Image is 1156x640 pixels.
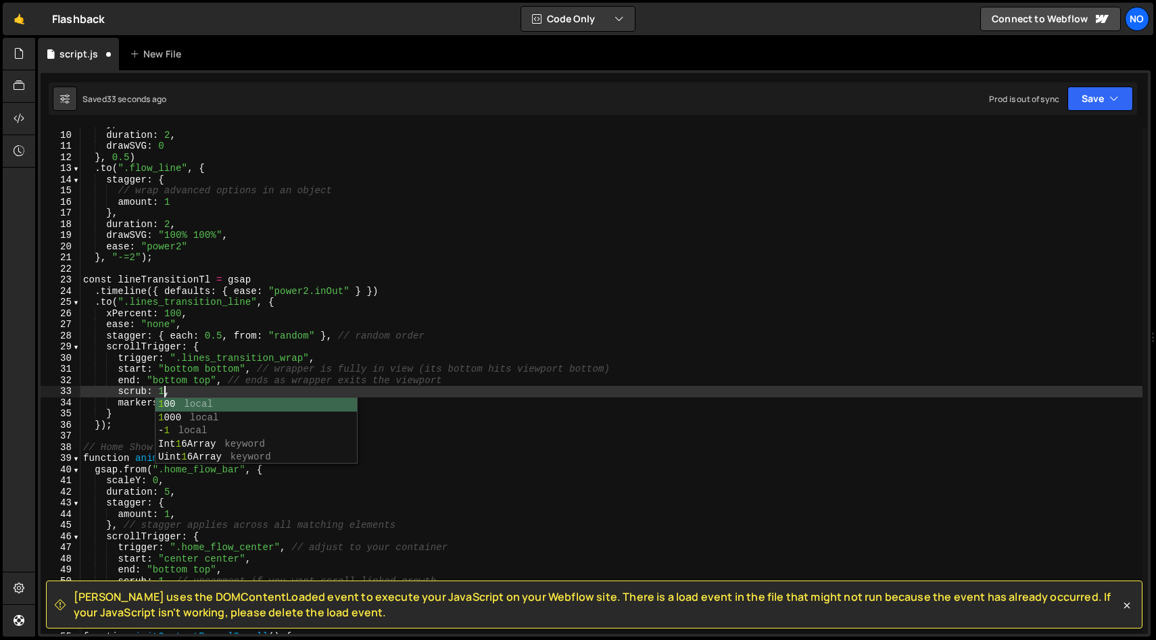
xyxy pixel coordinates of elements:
[41,264,80,275] div: 22
[41,308,80,320] div: 26
[130,47,187,61] div: New File
[41,576,80,587] div: 50
[41,141,80,152] div: 11
[980,7,1121,31] a: Connect to Webflow
[41,509,80,520] div: 44
[41,185,80,197] div: 15
[41,130,80,141] div: 10
[41,420,80,431] div: 36
[41,230,80,241] div: 19
[41,353,80,364] div: 30
[41,598,80,610] div: 52
[3,3,36,35] a: 🤙
[41,487,80,498] div: 42
[41,364,80,375] div: 31
[41,430,80,442] div: 37
[41,408,80,420] div: 35
[41,252,80,264] div: 21
[74,589,1120,620] span: [PERSON_NAME] uses the DOMContentLoaded event to execute your JavaScript on your Webflow site. Th...
[41,375,80,387] div: 32
[41,386,80,397] div: 33
[41,174,80,186] div: 14
[41,241,80,253] div: 20
[82,93,166,105] div: Saved
[59,47,98,61] div: script.js
[41,297,80,308] div: 25
[1067,87,1133,111] button: Save
[41,609,80,620] div: 53
[41,553,80,565] div: 48
[41,397,80,409] div: 34
[52,11,105,27] div: Flashback
[41,442,80,453] div: 38
[41,464,80,476] div: 40
[41,286,80,297] div: 24
[41,197,80,208] div: 16
[1125,7,1149,31] a: No
[41,620,80,632] div: 54
[41,152,80,164] div: 12
[41,453,80,464] div: 39
[41,520,80,531] div: 45
[41,531,80,543] div: 46
[41,330,80,342] div: 28
[41,341,80,353] div: 29
[41,475,80,487] div: 41
[521,7,635,31] button: Code Only
[41,163,80,174] div: 13
[41,207,80,219] div: 17
[41,497,80,509] div: 43
[41,542,80,553] div: 47
[41,319,80,330] div: 27
[989,93,1059,105] div: Prod is out of sync
[41,587,80,598] div: 51
[41,274,80,286] div: 23
[41,564,80,576] div: 49
[107,93,166,105] div: 33 seconds ago
[41,219,80,230] div: 18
